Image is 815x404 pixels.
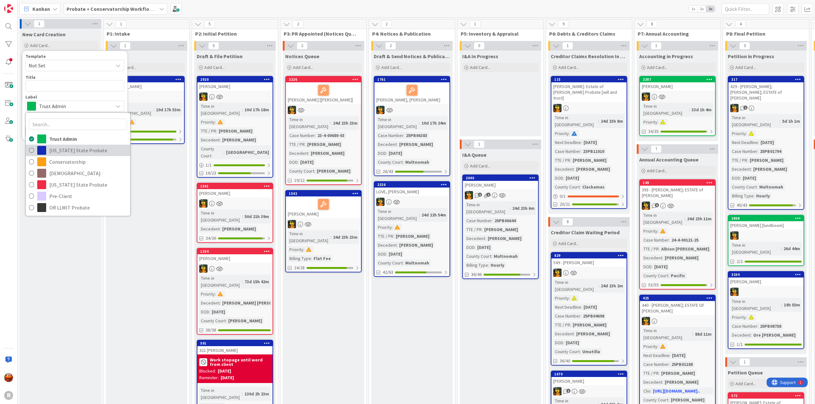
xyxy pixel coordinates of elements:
[728,393,804,399] div: 572
[730,130,746,137] div: Priority
[470,163,490,169] span: Add Card...
[642,119,657,126] div: Priority
[206,162,212,168] span: 1 / 1
[26,190,130,202] a: Pre-Client
[49,157,127,167] span: Conservatorship
[215,119,216,126] span: :
[642,92,650,101] img: MR
[575,166,612,173] div: [PERSON_NAME]
[206,170,216,176] span: 16/23
[741,175,758,181] div: [DATE]
[315,132,316,139] span: :
[551,253,627,267] div: 829549 - [PERSON_NAME]
[120,42,131,50] span: 1
[49,180,127,189] span: [US_STATE] State Probate
[25,74,36,80] label: Title
[221,136,258,143] div: [PERSON_NAME]
[49,134,127,144] span: Trust Admin
[470,20,480,28] span: 1
[109,77,184,82] div: 3053
[569,130,570,137] span: :
[197,183,273,197] div: 1541[PERSON_NAME]
[642,317,650,325] img: MR
[33,3,35,8] div: 1
[574,166,575,173] span: :
[647,20,657,28] span: 8
[306,141,343,148] div: [PERSON_NAME]
[640,295,715,315] div: 425440 - [PERSON_NAME]; ESTATE OF [PERSON_NAME]
[562,42,573,50] span: 1
[651,42,662,50] span: 1
[554,77,627,82] div: 115
[463,175,538,181] div: 2040
[308,150,309,157] span: :
[25,54,46,58] span: Template
[690,106,713,113] div: 33d 1h 4m
[757,183,758,190] span: :
[293,20,303,28] span: 2
[377,77,450,82] div: 1761
[288,159,298,166] div: DOD
[563,175,564,181] span: :
[386,150,387,157] span: :
[728,272,804,277] div: 3204
[197,249,273,254] div: 1334
[639,156,698,163] span: Annual Accounting Queue
[640,186,715,200] div: 393 - [PERSON_NAME]; ESTATE of [PERSON_NAME]
[735,20,746,28] span: 4
[728,77,804,102] div: 317429 - [PERSON_NAME]; [PERSON_NAME]; ESTATE of [PERSON_NAME]
[560,201,570,208] span: 20/21
[640,92,715,101] div: MR
[286,220,361,228] div: MR
[728,53,774,59] span: Petition in Progress
[383,168,393,175] span: 26/43
[29,61,108,70] span: Not Set
[197,340,273,354] div: 591321 [PERSON_NAME]
[474,42,485,50] span: 0
[462,152,486,158] span: I&A Queue
[551,104,627,112] div: MR
[580,148,581,155] span: :
[553,104,562,112] img: MR
[153,106,154,113] span: :
[755,192,771,199] div: Hourly
[197,92,273,101] div: MR
[197,340,273,346] div: 591
[463,191,538,199] div: MR
[197,249,273,263] div: 1334[PERSON_NAME]
[374,106,450,114] div: MR
[22,31,66,38] span: New Card Creation
[728,272,804,286] div: 3204[PERSON_NAME]
[553,166,574,173] div: Decedent
[558,65,579,70] span: Add Card...
[289,77,361,82] div: 2226
[730,104,739,112] img: MR
[580,183,581,190] span: :
[730,166,751,173] div: Decedent
[288,168,314,175] div: County Court
[640,295,715,301] div: 425
[32,5,50,13] span: Kanban
[730,175,740,181] div: DOD
[385,42,396,50] span: 2
[728,216,804,229] div: 2808[PERSON_NAME] [lundboom]
[297,42,308,50] span: 2
[558,241,579,246] span: Add Card...
[643,77,715,82] div: 2387
[706,6,715,12] span: 3x
[640,317,715,325] div: MR
[462,53,498,59] span: I&A In Progress
[381,65,402,70] span: Add Card...
[730,114,780,128] div: Time in [GEOGRAPHIC_DATA]
[486,193,491,197] span: 1
[754,192,755,199] span: :
[657,119,658,126] span: :
[730,139,758,146] div: Next Deadline
[286,106,361,114] div: MR
[111,103,153,117] div: Time in [GEOGRAPHIC_DATA]
[581,183,606,190] div: Clackamas
[316,132,346,139] div: 23-4-00680-03
[286,191,361,196] div: 1542
[294,177,305,184] span: 19/22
